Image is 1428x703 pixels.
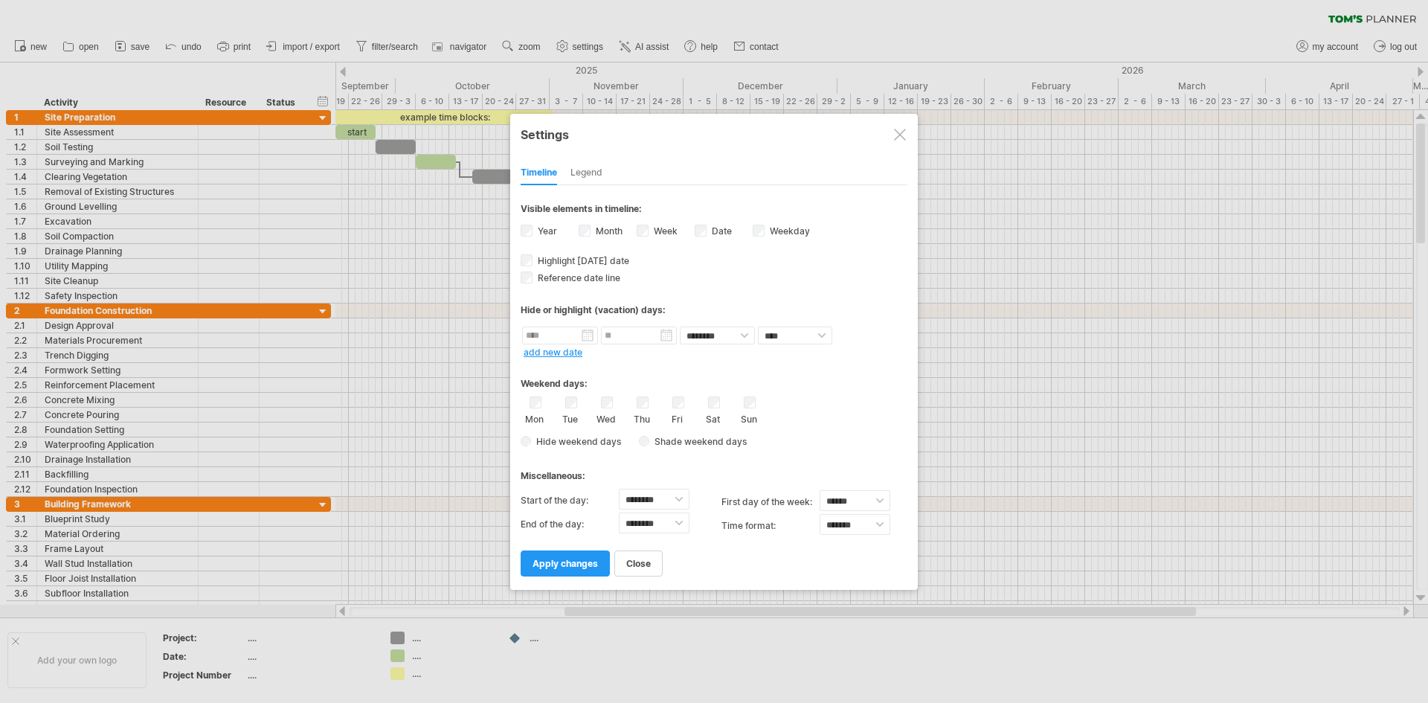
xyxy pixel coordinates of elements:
label: Thu [632,411,651,425]
label: Time format: [721,514,820,538]
label: Mon [525,411,544,425]
label: first day of the week: [721,490,820,514]
span: Highlight [DATE] date [535,255,629,266]
div: Settings [521,121,907,147]
a: close [614,550,663,577]
label: Year [535,225,557,237]
div: Visible elements in timeline: [521,203,907,219]
label: Sun [739,411,758,425]
label: Fri [668,411,686,425]
label: Weekday [767,225,810,237]
a: apply changes [521,550,610,577]
label: End of the day: [521,513,619,536]
span: Hide weekend days [531,436,621,447]
div: Legend [570,161,602,185]
span: apply changes [533,558,598,569]
div: Hide or highlight (vacation) days: [521,304,907,315]
div: Weekend days: [521,364,907,393]
a: add new date [524,347,582,358]
label: Tue [561,411,579,425]
label: Week [651,225,678,237]
label: Date [709,225,732,237]
span: Reference date line [535,272,620,283]
label: Month [593,225,623,237]
div: Timeline [521,161,557,185]
label: Start of the day: [521,489,619,513]
label: Sat [704,411,722,425]
div: Miscellaneous: [521,456,907,485]
span: close [626,558,651,569]
span: Shade weekend days [649,436,747,447]
label: Wed [596,411,615,425]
